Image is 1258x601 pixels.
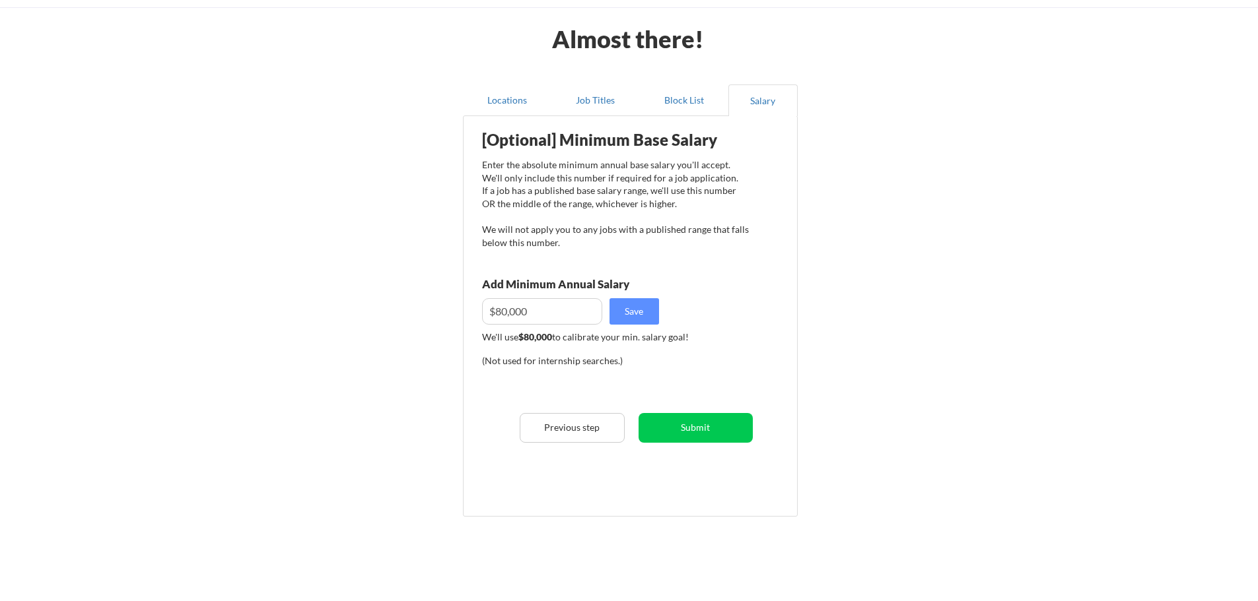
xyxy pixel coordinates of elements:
[536,27,720,51] div: Almost there!
[482,354,661,367] div: (Not used for internship searches.)
[520,413,625,443] button: Previous step
[463,84,551,116] button: Locations
[482,278,688,290] div: Add Minimum Annual Salary
[482,298,602,325] input: E.g. $100,000
[551,84,640,116] button: Job Titles
[610,298,659,325] button: Save
[518,331,552,342] strong: $80,000
[482,331,749,344] div: We'll use to calibrate your min. salary goal!
[728,84,798,116] button: Salary
[482,132,749,148] div: [Optional] Minimum Base Salary
[639,413,753,443] button: Submit
[482,158,749,249] div: Enter the absolute minimum annual base salary you'll accept. We'll only include this number if re...
[640,84,728,116] button: Block List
